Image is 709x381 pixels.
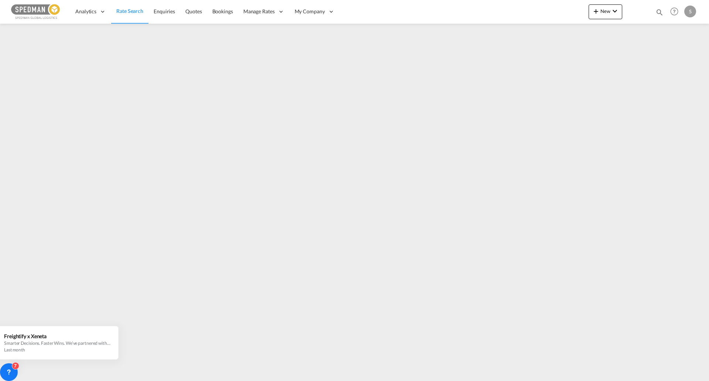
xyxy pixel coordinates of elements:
[589,4,622,19] button: icon-plus 400-fgNewicon-chevron-down
[610,7,619,16] md-icon: icon-chevron-down
[11,3,61,20] img: c12ca350ff1b11efb6b291369744d907.png
[75,8,96,15] span: Analytics
[668,5,681,18] span: Help
[668,5,684,18] div: Help
[655,8,664,19] div: icon-magnify
[116,8,143,14] span: Rate Search
[684,6,696,17] div: S
[243,8,275,15] span: Manage Rates
[295,8,325,15] span: My Company
[592,7,600,16] md-icon: icon-plus 400-fg
[592,8,619,14] span: New
[655,8,664,16] md-icon: icon-magnify
[185,8,202,14] span: Quotes
[212,8,233,14] span: Bookings
[154,8,175,14] span: Enquiries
